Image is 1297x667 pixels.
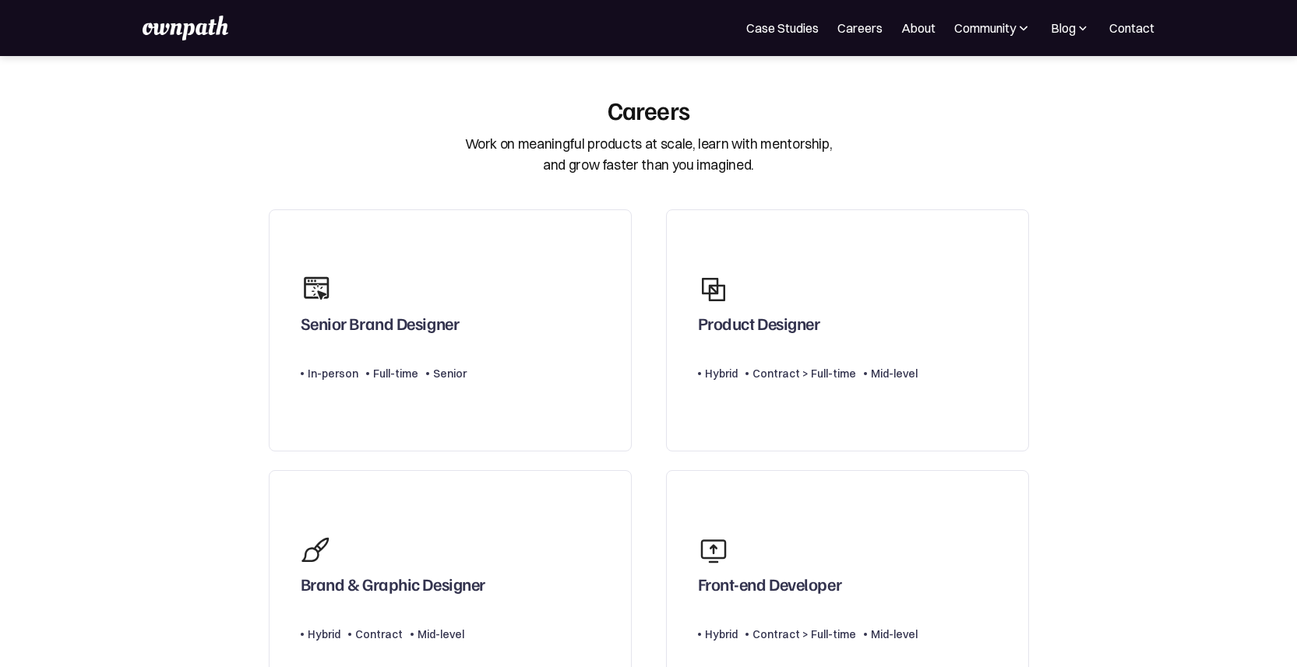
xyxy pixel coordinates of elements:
[301,313,460,341] div: Senior Brand Designer
[954,19,1031,37] div: Community
[871,625,918,644] div: Mid-level
[752,364,856,383] div: Contract > Full-time
[1050,19,1091,37] div: Blog
[308,364,358,383] div: In-person
[837,19,883,37] a: Careers
[269,209,632,451] a: Senior Brand DesignerIn-personFull-timeSenior
[1051,19,1076,37] div: Blog
[901,19,936,37] a: About
[705,364,738,383] div: Hybrid
[871,364,918,383] div: Mid-level
[433,364,467,383] div: Senior
[465,134,833,175] div: Work on meaningful products at scale, learn with mentorship, and grow faster than you imagined.
[418,625,464,644] div: Mid-level
[954,19,1016,37] div: Community
[698,574,842,602] div: Front-end Developer
[705,625,738,644] div: Hybrid
[373,364,418,383] div: Full-time
[308,625,340,644] div: Hybrid
[752,625,856,644] div: Contract > Full-time
[608,95,690,125] div: Careers
[1109,19,1154,37] a: Contact
[666,209,1029,451] a: Product DesignerHybridContract > Full-timeMid-level
[746,19,819,37] a: Case Studies
[301,574,485,602] div: Brand & Graphic Designer
[698,313,820,341] div: Product Designer
[355,625,403,644] div: Contract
